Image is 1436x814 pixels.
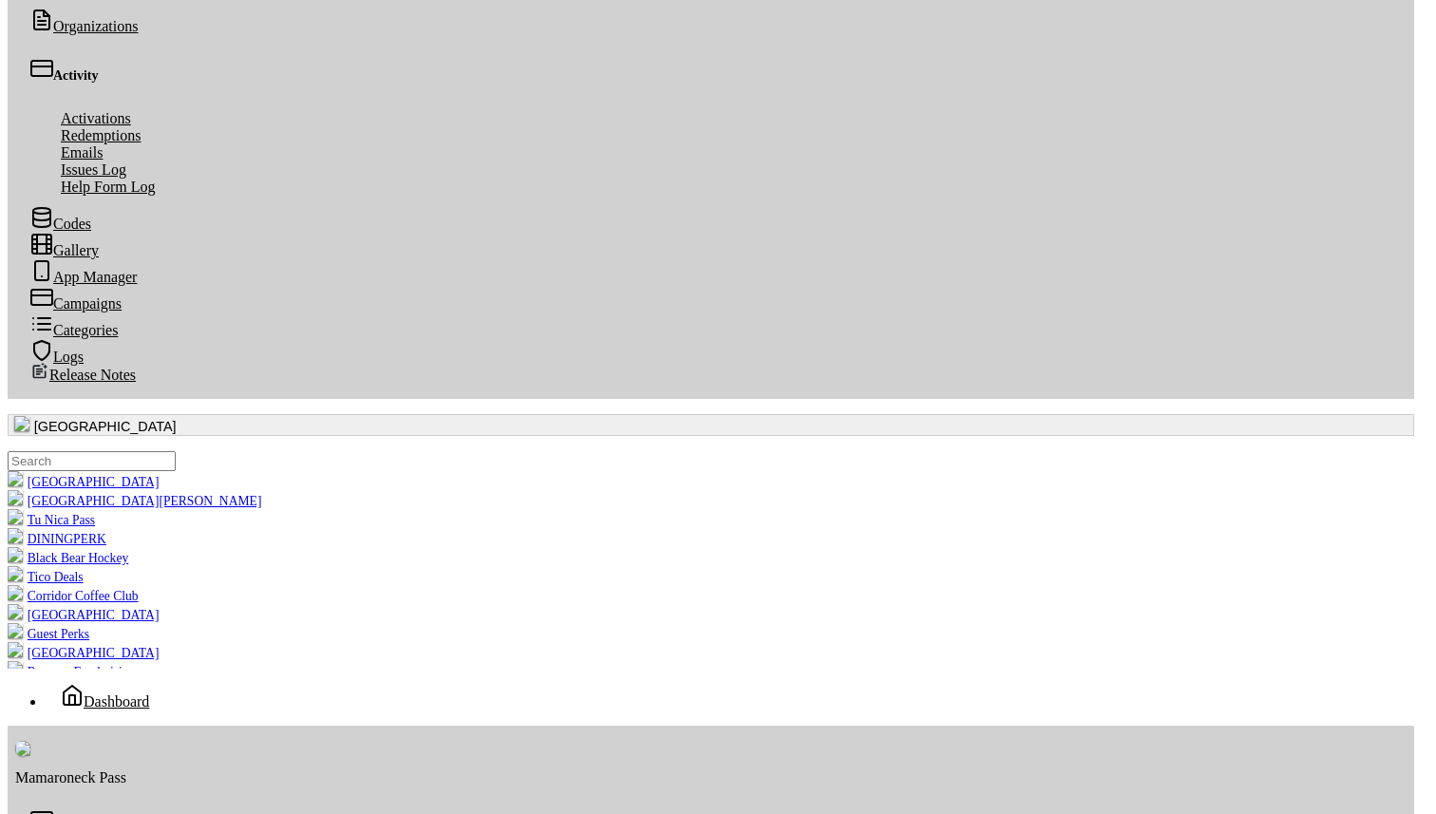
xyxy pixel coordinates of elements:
a: Release Notes [15,364,151,386]
img: 0SBPtshqTvrgEtdEgrWk70gKnUHZpYRm94MZ5hDb.png [14,416,29,431]
a: [GEOGRAPHIC_DATA] [8,475,159,489]
a: Campaigns [15,293,137,314]
a: Categories [15,319,133,341]
a: Redemptions [46,124,156,146]
img: K4l2YXTIjFACqk0KWxAYWeegfTH760UHSb81tAwr.png [8,661,23,676]
img: hvStDAXTQetlbtk3PNAXwGlwD7WEZXonuVeW2rdL.png [8,528,23,543]
a: Organizations [15,15,153,37]
img: 65Ub9Kbg6EKkVtfooX73hwGGlFbexxHlnpgbdEJ1.png [8,566,23,581]
img: 5ywTDdZapyxoEde0k2HeV1po7LOSCqTTesrRKvPe.png [8,604,23,619]
a: Guest Perks [8,627,89,641]
a: Emails [46,142,118,163]
a: [GEOGRAPHIC_DATA][PERSON_NAME] [8,494,261,508]
a: App Manager [15,266,152,288]
a: Renown Fundraising [8,665,135,679]
a: Tico Deals [8,570,84,584]
button: [GEOGRAPHIC_DATA] [8,414,1414,436]
a: Gallery [15,239,114,261]
a: Activations [46,107,146,129]
img: mQPUoQxfIUcZGVjFKDSEKbT27olGNZVpZjUgqHNS.png [8,490,23,505]
img: tkJrFNJtkYdINYgDz5NKXeljSIEE1dFH4lXLzz2S.png [8,623,23,638]
img: UvwXJMpi3zTF1NL6z0MrguGCGojMqrs78ysOqfof.png [15,741,30,756]
a: Codes [15,213,106,235]
a: Dashboard [46,691,164,712]
div: Mamaroneck Pass [15,769,1407,786]
a: Help Form Log [46,176,171,198]
a: Logs [15,346,99,368]
ul: [GEOGRAPHIC_DATA] [8,451,1414,669]
a: Tu Nica Pass [8,513,95,527]
img: 8mwdIaqQ57Gxce0ZYLDdt4cfPpXx8QwJjnoSsc4c.png [8,547,23,562]
a: [GEOGRAPHIC_DATA] [8,608,159,622]
a: [GEOGRAPHIC_DATA] [8,646,159,660]
img: 6qBkrh2eejXCvwZeVufD6go3Uq64XlMHrWU4p7zb.png [8,642,23,657]
div: Activity [30,57,1391,84]
img: l9qMkhaEtrtl2KSmeQmIMMuo0MWM2yK13Spz7TvA.png [8,585,23,600]
a: Issues Log [46,159,142,180]
a: Black Bear Hockey [8,551,128,565]
img: 47e4GQXcRwEyAopLUql7uJl1j56dh6AIYZC79JbN.png [8,509,23,524]
img: 0SBPtshqTvrgEtdEgrWk70gKnUHZpYRm94MZ5hDb.png [8,471,23,486]
a: DININGPERK [8,532,106,546]
img: placeholder-img.jpg [15,741,1407,756]
input: .form-control-sm [8,451,176,471]
a: Corridor Coffee Club [8,589,139,603]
